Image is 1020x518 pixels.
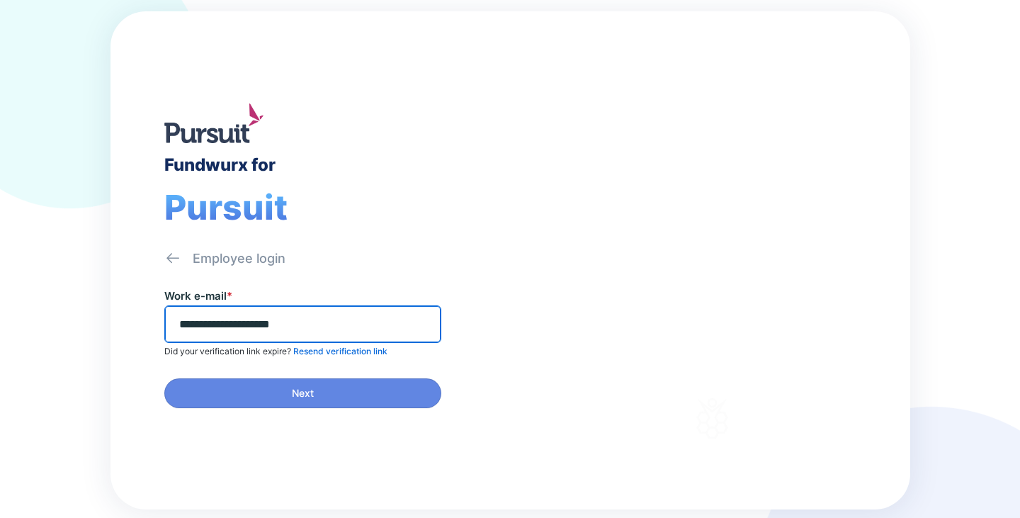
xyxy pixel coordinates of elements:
div: Employee login [193,250,285,267]
span: Resend verification link [293,346,387,356]
div: Fundwurx [591,218,754,252]
span: Pursuit [164,186,288,228]
img: logo.jpg [164,103,263,143]
div: Fundwurx for [164,154,276,175]
button: Next [164,378,441,408]
label: Work e-mail [164,289,232,303]
span: Next [292,386,314,400]
div: Thank you for choosing Fundwurx as your partner in driving positive social impact! [591,281,834,321]
div: Welcome to [591,199,702,213]
p: Did your verification link expire? [164,346,387,357]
